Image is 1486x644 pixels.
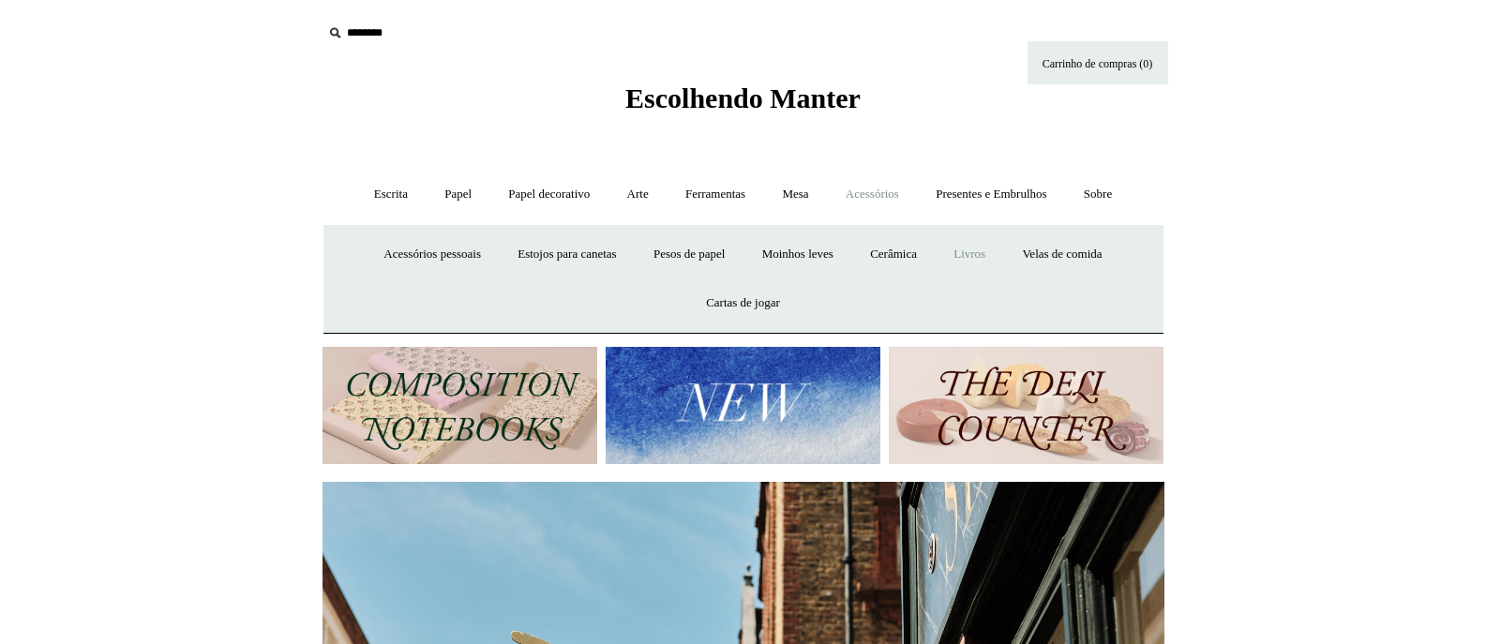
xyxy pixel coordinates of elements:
a: Escolhendo Manter [625,97,861,111]
a: Livros [937,230,1002,279]
img: O Balcão de Delicatessen [889,347,1163,464]
font: Arte [627,187,649,201]
font: Escrita [374,187,408,201]
a: Velas de comida [1005,230,1118,279]
font: Mesa [782,187,808,201]
font: Velas de comida [1022,247,1102,261]
font: Moinhos leves [762,247,833,261]
a: Ferramentas [668,170,762,219]
font: Cartas de jogar [706,295,780,309]
a: Escrita [357,170,425,219]
a: Mesa [765,170,825,219]
font: Estojos para canetas [518,247,616,261]
a: Papel decorativo [491,170,607,219]
img: Novo.jpg__PID:f73bdf93-380a-4a35-bcfe-7823039498e1 [606,347,880,464]
font: Carrinho de compras (0) [1043,57,1153,70]
a: Arte [610,170,666,219]
a: Carrinho de compras (0) [1028,41,1168,84]
font: Pesos de papel [653,247,726,261]
a: Cartas de jogar [689,278,797,328]
font: Cerâmica [870,247,917,261]
a: Acessórios [829,170,916,219]
font: Presentes e Embrulhos [936,187,1046,201]
a: Estojos para canetas [501,230,633,279]
font: Papel decorativo [508,187,590,201]
font: Sobre [1084,187,1112,201]
font: Papel [444,187,472,201]
a: Pesos de papel [637,230,743,279]
font: Acessórios pessoais [383,247,481,261]
font: Escolhendo Manter [625,82,861,113]
a: Cerâmica [853,230,934,279]
img: 202302 Composition ledgers.jpg__PID:69722ee6-fa44-49dd-a067-31375e5d54ec [323,347,597,464]
font: Livros [953,247,985,261]
font: Acessórios [846,187,899,201]
font: Ferramentas [685,187,745,201]
a: Sobre [1067,170,1129,219]
a: Acessórios pessoais [367,230,498,279]
a: Presentes e Embrulhos [919,170,1063,219]
a: Moinhos leves [745,230,850,279]
a: Papel [428,170,488,219]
